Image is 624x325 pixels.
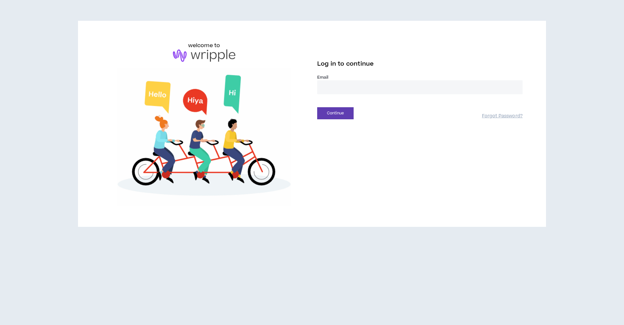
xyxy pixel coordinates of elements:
h6: welcome to [188,42,220,49]
label: Email [317,74,523,80]
img: Welcome to Wripple [101,68,307,206]
span: Log in to continue [317,60,374,68]
img: logo-brand.png [173,49,235,62]
button: Continue [317,107,354,119]
a: Forgot Password? [482,113,523,119]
